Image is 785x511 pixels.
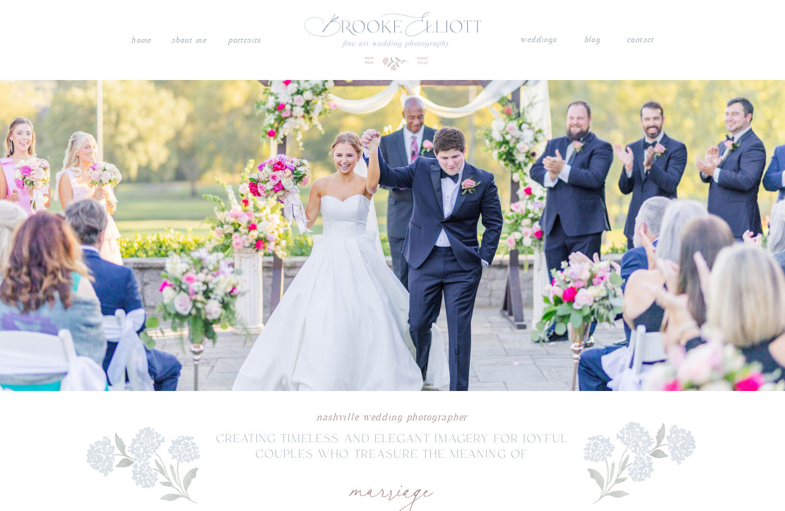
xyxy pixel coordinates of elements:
[131,34,152,47] a: Home
[191,432,594,478] p: creating timeless and elegant imagery for joyful couples who treasure the meaning of
[520,33,557,47] a: weddings
[191,410,594,430] h1: Nashville wedding photographer
[170,34,208,47] a: About me
[227,34,263,44] a: PORTRAITS
[584,33,600,47] a: blog
[627,33,654,44] a: contact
